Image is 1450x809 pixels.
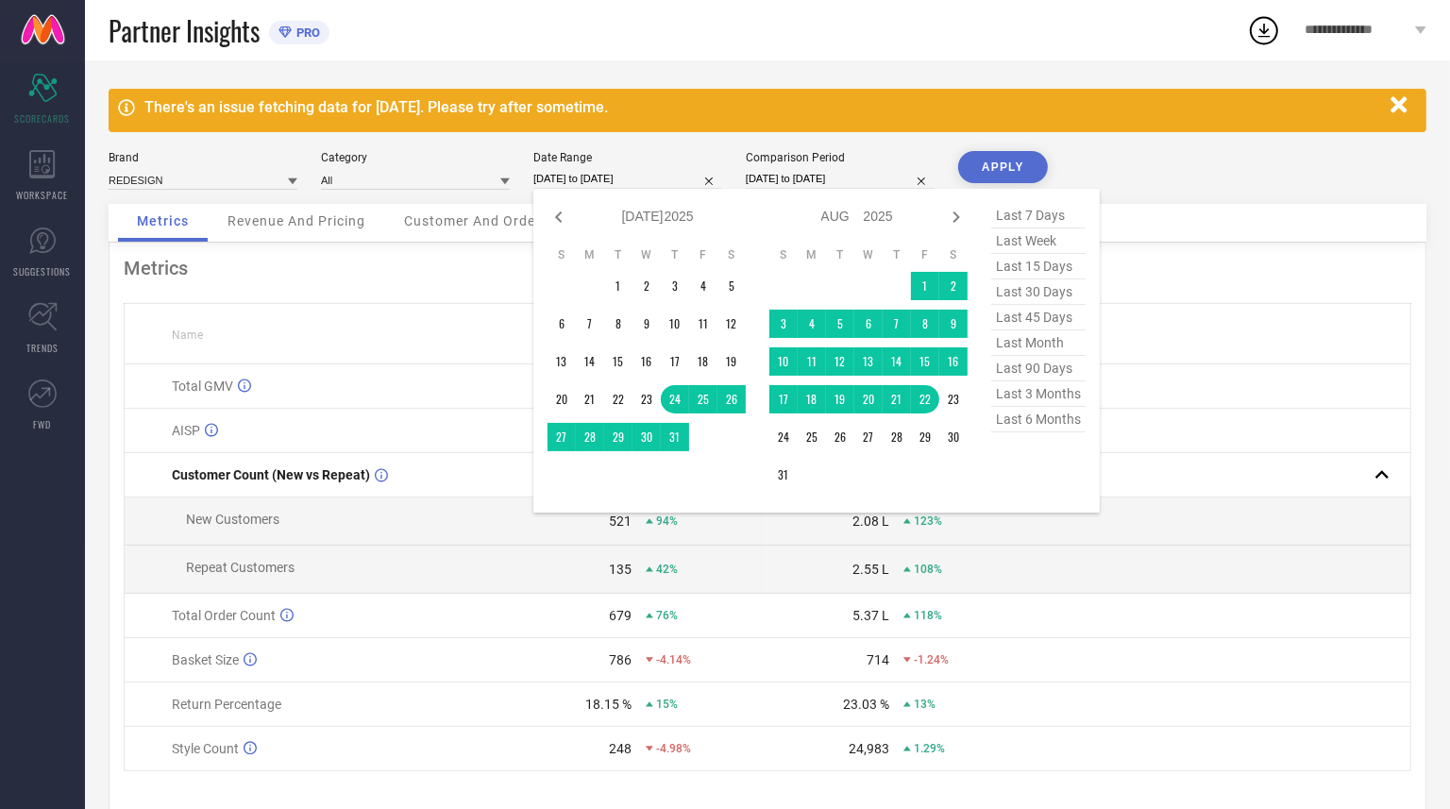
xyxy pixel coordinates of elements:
[661,272,689,300] td: Thu Jul 03 2025
[186,560,295,575] span: Repeat Customers
[172,467,370,482] span: Customer Count (New vs Repeat)
[914,563,942,576] span: 108%
[911,310,939,338] td: Fri Aug 08 2025
[852,562,889,577] div: 2.55 L
[609,652,632,667] div: 786
[144,98,1381,116] div: There's an issue fetching data for [DATE]. Please try after sometime.
[661,310,689,338] td: Thu Jul 10 2025
[609,741,632,756] div: 248
[15,111,71,126] span: SCORECARDS
[34,417,52,431] span: FWD
[867,652,889,667] div: 714
[991,356,1086,381] span: last 90 days
[292,25,320,40] span: PRO
[172,652,239,667] span: Basket Size
[172,423,200,438] span: AISP
[172,379,233,394] span: Total GMV
[826,385,854,413] td: Tue Aug 19 2025
[632,247,661,262] th: Wednesday
[849,741,889,756] div: 24,983
[172,741,239,756] span: Style Count
[604,272,632,300] td: Tue Jul 01 2025
[656,514,678,528] span: 94%
[914,514,942,528] span: 123%
[124,257,1411,279] div: Metrics
[609,608,632,623] div: 679
[228,213,365,228] span: Revenue And Pricing
[991,254,1086,279] span: last 15 days
[632,310,661,338] td: Wed Jul 09 2025
[576,247,604,262] th: Monday
[548,385,576,413] td: Sun Jul 20 2025
[852,608,889,623] div: 5.37 L
[798,347,826,376] td: Mon Aug 11 2025
[14,264,72,278] span: SUGGESTIONS
[939,310,968,338] td: Sat Aug 09 2025
[769,385,798,413] td: Sun Aug 17 2025
[632,272,661,300] td: Wed Jul 02 2025
[826,347,854,376] td: Tue Aug 12 2025
[661,247,689,262] th: Thursday
[991,330,1086,356] span: last month
[939,247,968,262] th: Saturday
[689,272,717,300] td: Fri Jul 04 2025
[604,310,632,338] td: Tue Jul 08 2025
[404,213,548,228] span: Customer And Orders
[854,423,883,451] td: Wed Aug 27 2025
[26,341,59,355] span: TRENDS
[717,272,746,300] td: Sat Jul 05 2025
[548,206,570,228] div: Previous month
[991,203,1086,228] span: last 7 days
[939,272,968,300] td: Sat Aug 02 2025
[769,461,798,489] td: Sun Aug 31 2025
[854,347,883,376] td: Wed Aug 13 2025
[689,310,717,338] td: Fri Jul 11 2025
[854,247,883,262] th: Wednesday
[798,247,826,262] th: Monday
[883,247,911,262] th: Thursday
[911,423,939,451] td: Fri Aug 29 2025
[609,514,632,529] div: 521
[321,151,510,164] div: Category
[911,385,939,413] td: Fri Aug 22 2025
[769,423,798,451] td: Sun Aug 24 2025
[852,514,889,529] div: 2.08 L
[604,247,632,262] th: Tuesday
[1247,13,1281,47] div: Open download list
[914,609,942,622] span: 118%
[172,608,276,623] span: Total Order Count
[911,247,939,262] th: Friday
[137,213,189,228] span: Metrics
[991,279,1086,305] span: last 30 days
[854,385,883,413] td: Wed Aug 20 2025
[186,512,279,527] span: New Customers
[798,385,826,413] td: Mon Aug 18 2025
[548,247,576,262] th: Sunday
[632,385,661,413] td: Wed Jul 23 2025
[609,562,632,577] div: 135
[689,247,717,262] th: Friday
[548,310,576,338] td: Sun Jul 06 2025
[798,423,826,451] td: Mon Aug 25 2025
[548,423,576,451] td: Sun Jul 27 2025
[991,228,1086,254] span: last week
[632,423,661,451] td: Wed Jul 30 2025
[843,697,889,712] div: 23.03 %
[576,310,604,338] td: Mon Jul 07 2025
[604,347,632,376] td: Tue Jul 15 2025
[585,697,632,712] div: 18.15 %
[911,347,939,376] td: Fri Aug 15 2025
[656,653,691,666] span: -4.14%
[991,381,1086,407] span: last 3 months
[656,742,691,755] span: -4.98%
[769,310,798,338] td: Sun Aug 03 2025
[769,247,798,262] th: Sunday
[854,310,883,338] td: Wed Aug 06 2025
[172,697,281,712] span: Return Percentage
[661,423,689,451] td: Thu Jul 31 2025
[883,423,911,451] td: Thu Aug 28 2025
[991,305,1086,330] span: last 45 days
[798,310,826,338] td: Mon Aug 04 2025
[656,609,678,622] span: 76%
[661,385,689,413] td: Thu Jul 24 2025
